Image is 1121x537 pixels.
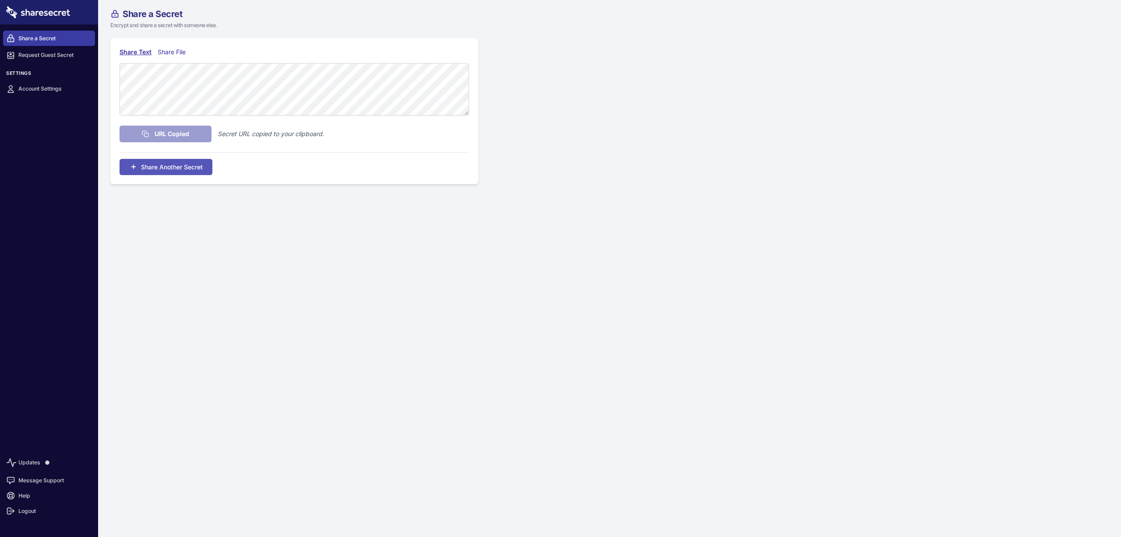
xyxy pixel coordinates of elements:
a: Message Support [3,473,95,488]
span: Share Another Secret [141,162,203,172]
a: Help [3,488,95,503]
iframe: Drift Widget Chat Controller [1077,493,1110,526]
a: Logout [3,503,95,519]
p: Encrypt and share a secret with someone else. [110,21,527,29]
div: Share File [158,47,190,57]
div: Share Text [120,47,152,57]
a: Request Guest Secret [3,48,95,63]
p: Secret URL copied to your clipboard. [218,129,324,139]
span: Share a Secret [123,10,182,18]
a: Share a Secret [3,31,95,46]
h3: Settings [3,70,95,80]
span: URL Copied [155,129,189,139]
button: URL Copied [120,126,212,142]
a: Updates [3,453,95,473]
button: Share Another Secret [120,159,212,175]
a: Account Settings [3,81,95,97]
